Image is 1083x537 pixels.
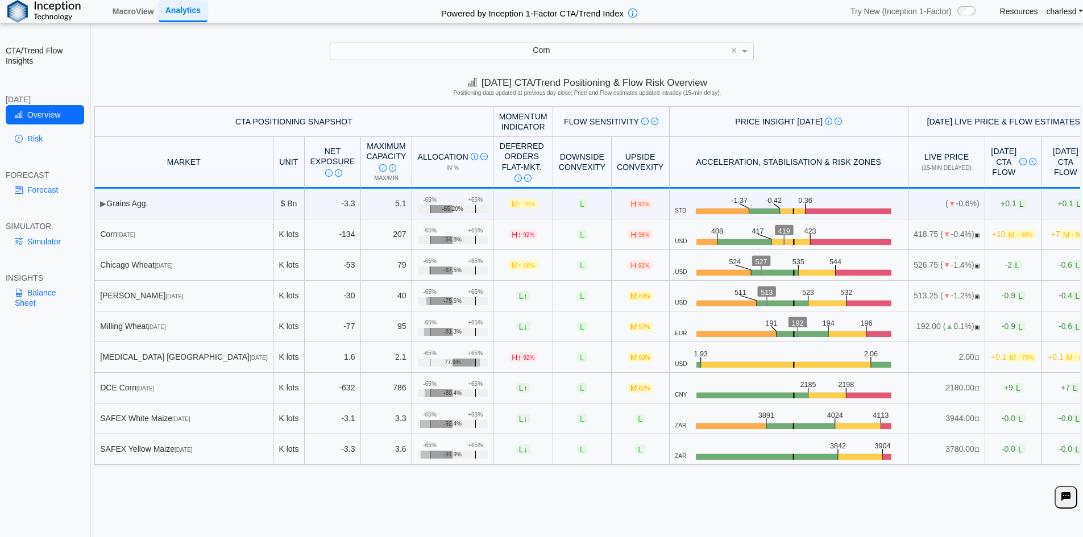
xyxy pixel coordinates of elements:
span: M [628,291,653,301]
span: L [516,414,530,423]
text: 423 [807,226,819,235]
span: +0.1 [991,352,1036,362]
text: 3842 [833,442,850,450]
text: 2185 [803,380,819,388]
span: Clear value [729,43,739,59]
span: M [1006,352,1036,362]
span: M [628,383,653,393]
div: -65% [423,289,436,295]
span: +0.1 [1001,199,1026,209]
span: -0.6 [1059,322,1082,331]
div: SAFEX Yellow Maize [100,444,267,454]
img: Info [471,153,478,160]
div: +65% [468,350,483,357]
span: 78% [524,201,535,207]
div: +65% [468,381,483,388]
span: [DATE] [118,232,135,238]
text: -0.42 [767,195,784,204]
span: +9 [1004,383,1023,393]
div: INSIGHTS [6,273,84,283]
td: K lots [273,311,305,342]
span: -75.5% [443,298,462,305]
div: [DATE] CTA Flow [991,146,1036,177]
div: +65% [468,197,483,203]
td: K lots [273,342,305,373]
span: EUR [675,330,687,337]
div: Chicago Wheat [100,260,267,270]
div: [PERSON_NAME] [100,290,267,301]
span: -0.0 [1002,414,1026,423]
text: 3904 [879,442,895,450]
h2: CTA/Trend Flow Insights [6,45,84,66]
td: 40 [361,281,412,311]
text: 511 [736,288,748,296]
span: -64.8% [443,236,462,243]
th: Momentum Indicator [493,106,553,137]
img: Info [641,118,649,125]
span: OPEN: Market session is currently open. [974,324,980,330]
img: Read More [524,174,532,182]
div: Net Exposure [310,146,355,177]
td: K lots [273,373,305,403]
div: FORECAST [6,170,84,180]
span: L [635,414,645,423]
span: Corn [533,45,550,55]
span: USD [675,269,687,276]
span: L [1013,383,1023,393]
span: -2 [1005,260,1022,270]
h2: Powered by Inception 1-Factor CTA/Trend Index [437,3,628,19]
div: -65% [423,227,436,234]
span: 92% [523,232,534,238]
div: SIMULATOR [6,221,84,231]
span: L [1015,322,1026,331]
div: -65% [423,350,436,357]
span: 83% [638,355,650,361]
span: L [1015,414,1026,423]
text: 2198 [841,380,858,388]
span: [DATE] [136,385,154,392]
span: ZAR [675,453,686,460]
span: NO FEED: Live data feed not provided for this market. [974,447,980,453]
th: Unit [273,137,305,189]
img: Info [379,164,387,172]
text: 192 [794,318,806,327]
span: ↑ 79% [1018,355,1034,361]
text: 2.06 [868,349,882,357]
span: -65.20% [442,206,463,213]
span: ↑ [518,260,522,269]
span: CNY [675,392,687,398]
span: -80.4% [443,390,462,397]
span: ▼ [948,199,956,208]
text: 535 [795,257,807,265]
td: 192.00 ( 0.1%) [908,311,986,342]
span: M [508,199,538,209]
span: ↓ [524,414,528,423]
div: +65% [468,442,483,449]
td: K lots [273,434,305,465]
span: ↓ [524,322,528,331]
img: Read More [835,118,842,125]
img: Read More [389,164,396,172]
span: NO FEED: Live data feed not provided for this market. [974,355,980,361]
text: 3891 [760,410,777,419]
span: L [516,444,530,454]
span: [DATE] [148,324,165,330]
span: ↑ [524,291,528,300]
span: STD [675,207,686,214]
text: -1.37 [732,195,749,204]
td: -3.3 [305,434,361,465]
span: -0.4 [1059,291,1082,301]
span: H [628,199,653,209]
span: USD [675,238,687,245]
th: Live Price [908,137,986,189]
img: Info [1019,158,1027,165]
span: OPEN: Market session is currently open. [974,263,980,269]
td: -3.3 [305,189,361,219]
text: 4024 [830,410,847,419]
td: 207 [361,219,412,250]
span: -92.4% [443,421,462,427]
span: Max/Min [374,175,399,181]
h5: Positioning data updated at previous day close; Price and Flow estimates updated intraday (15-min... [96,90,1078,97]
span: 60% [524,263,535,269]
span: L [577,230,587,239]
